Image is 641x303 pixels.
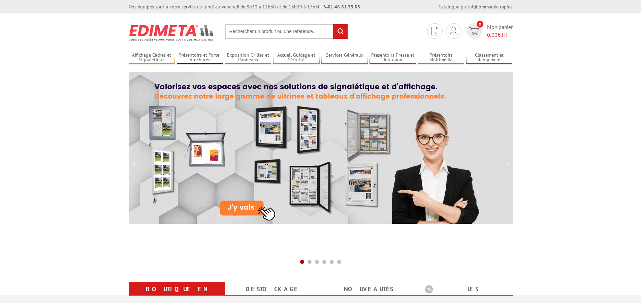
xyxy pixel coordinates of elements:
[418,52,464,63] a: Présentoirs Multimédia
[450,27,457,35] img: devis rapide
[177,52,223,63] a: Présentoirs et Porte-brochures
[129,3,360,10] div: Nos équipes sont à votre service du lundi au vendredi de 8h30 à 12h30 et de 13h30 à 17h30
[225,52,271,63] a: Exposition Grilles et Panneaux
[333,24,348,39] input: rechercher
[321,52,368,63] a: Services Généraux
[129,20,215,45] img: Présentoir, panneau, stand - Edimeta - PLV, affichage, mobilier bureau, entreprise
[487,31,498,38] span: 0,00
[425,283,509,297] b: Les promotions
[431,27,438,35] img: devis rapide
[476,4,513,10] a: Commande rapide
[487,31,513,39] span: € HT
[129,52,175,63] a: Affichage Cadres et Signalétique
[273,52,320,63] a: Accueil Guidage et Sécurité
[487,23,513,39] span: Mon panier
[469,27,479,35] img: devis rapide
[439,3,513,10] div: |
[477,21,483,28] span: 0
[465,23,513,39] a: devis rapide 0 Mon panier 0,00€ HT
[370,52,416,63] a: Présentoirs Presse et Journaux
[225,24,348,39] input: Rechercher un produit ou une référence...
[439,4,475,10] a: Catalogue gratuit
[233,283,313,295] a: Destockage
[329,283,409,295] a: nouveautés
[324,4,360,10] strong: 01 46 81 33 03
[466,52,513,63] a: Classement et Rangement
